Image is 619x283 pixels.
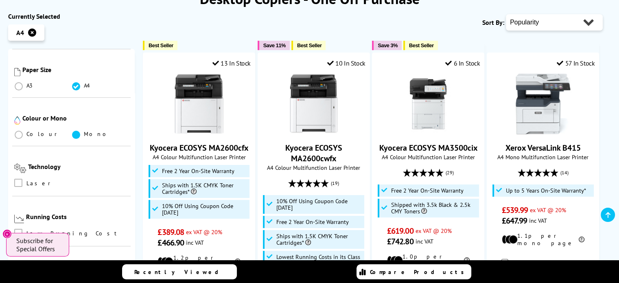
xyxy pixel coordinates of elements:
[150,143,249,153] a: Kyocera ECOSYS MA2600cfx
[157,227,184,237] span: £389.08
[297,42,322,48] span: Best Seller
[491,153,595,161] span: A4 Mono Multifunction Laser Printer
[376,153,480,161] span: A4 Colour Multifunction Laser Printer
[283,128,344,136] a: Kyocera ECOSYS MA2600cwfx
[157,254,240,269] li: 1.2p per mono page
[26,179,54,188] span: Laser
[143,41,177,50] button: Best Seller
[8,12,135,20] div: Currently Selected
[331,176,339,191] span: (19)
[186,239,204,246] span: inc VAT
[505,143,581,153] a: Xerox VersaLink B415
[26,82,34,89] span: A3
[162,203,248,216] span: 10% Off Using Coupon Code [DATE]
[398,128,459,136] a: Kyocera ECOSYS MA3500cix
[529,217,547,224] span: inc VAT
[391,187,464,194] span: Free 2 Year On-Site Warranty
[84,82,91,89] span: A4
[276,254,360,260] span: Lowest Running Costs in its Class
[391,202,477,215] span: Shipped with 3.5k Black & 2.5k CMY Toners
[147,153,251,161] span: A4 Colour Multifunction Laser Printer
[416,237,433,245] span: inc VAT
[186,228,222,236] span: ex VAT @ 20%
[14,164,26,173] img: Technology
[409,42,434,48] span: Best Seller
[327,59,365,67] div: 10 In Stock
[134,268,227,276] span: Recently Viewed
[357,264,471,279] a: Compare Products
[387,253,470,268] li: 1.0p per mono page
[506,187,586,194] span: Up to 5 Years On-Site Warranty*
[262,164,365,171] span: A4 Colour Multifunction Laser Printer
[445,59,480,67] div: 6 In Stock
[149,42,173,48] span: Best Seller
[398,73,459,134] img: Kyocera ECOSYS MA3500cix
[491,253,595,276] div: modal_delivery
[560,165,569,180] span: (14)
[283,73,344,134] img: Kyocera ECOSYS MA2600cwfx
[372,41,401,50] button: Save 3%
[378,42,397,48] span: Save 3%
[387,226,413,236] span: £619.00
[22,66,129,74] div: Paper Size
[512,128,573,136] a: Xerox VersaLink B415
[168,128,230,136] a: Kyocera ECOSYS MA2600cfx
[14,215,24,223] img: Running Costs
[157,237,184,248] span: £466.90
[387,236,413,247] span: £742.80
[84,130,111,138] span: Mono
[379,143,477,153] a: Kyocera ECOSYS MA3500cix
[370,268,468,276] span: Compare Products
[276,198,362,211] span: 10% Off Using Coupon Code [DATE]
[14,68,20,76] img: Paper Size
[530,206,566,214] span: ex VAT @ 20%
[502,215,527,226] span: £647.99
[162,168,234,174] span: Free 2 Year On-Site Warranty
[26,229,120,238] span: Low Running Cost
[502,205,528,215] span: £539.99
[122,264,237,279] a: Recently Viewed
[212,59,251,67] div: 13 In Stock
[502,232,584,247] li: 1.1p per mono page
[512,73,573,134] img: Xerox VersaLink B415
[482,18,504,26] span: Sort By:
[276,233,362,246] span: Ships with 1.5K CMYK Toner Cartridges*
[26,130,60,138] span: Colour
[258,41,290,50] button: Save 11%
[403,41,438,50] button: Best Seller
[26,213,129,221] div: Running Costs
[16,29,24,37] span: A4
[22,114,129,122] div: Colour or Mono
[2,229,12,239] button: Close
[285,143,342,164] a: Kyocera ECOSYS MA2600cwfx
[557,59,595,67] div: 57 In Stock
[416,227,452,235] span: ex VAT @ 20%
[16,237,61,253] span: Subscribe for Special Offers
[168,73,230,134] img: Kyocera ECOSYS MA2600cfx
[446,165,454,180] span: (29)
[28,162,129,171] div: Technology
[276,219,349,225] span: Free 2 Year On-Site Warranty
[162,182,248,195] span: Ships with 1.5K CMYK Toner Cartridges*
[263,42,286,48] span: Save 11%
[291,41,326,50] button: Best Seller
[14,116,20,125] img: Colour or Mono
